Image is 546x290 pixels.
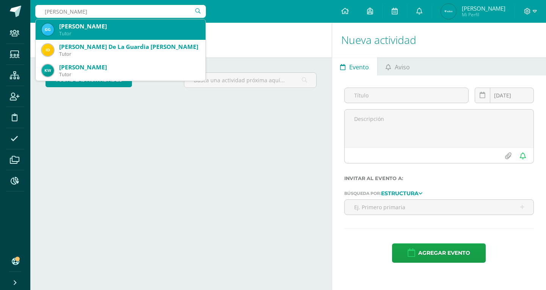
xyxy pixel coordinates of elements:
[42,64,54,77] img: f766fe2734af6f6a6ff10063b35c647a.png
[381,190,422,196] a: Estructura
[59,30,199,37] div: Tutor
[441,4,456,19] img: 8986ee2968fb0eee435837f5fb0f8960.png
[59,22,199,30] div: [PERSON_NAME]
[349,58,369,76] span: Evento
[341,23,537,57] h1: Nueva actividad
[344,176,534,181] label: Invitar al evento a:
[42,24,54,36] img: 0bbd70134d0f57bc6cb5bde280e737d9.png
[344,191,381,196] span: Búsqueda por:
[332,57,377,75] a: Evento
[59,71,199,78] div: Tutor
[59,43,199,51] div: [PERSON_NAME] De La Guardia [PERSON_NAME]
[378,57,418,75] a: Aviso
[462,5,505,12] span: [PERSON_NAME]
[392,243,486,263] button: Agregar evento
[418,244,470,262] span: Agregar evento
[462,11,505,18] span: Mi Perfil
[35,5,206,18] input: Busca un usuario...
[59,63,199,71] div: [PERSON_NAME]
[475,88,533,103] input: Fecha de entrega
[59,51,199,57] div: Tutor
[345,200,533,215] input: Ej. Primero primaria
[395,58,410,76] span: Aviso
[184,73,316,88] input: Busca una actividad próxima aquí...
[42,44,54,56] img: abb4ede33f211d0f54d550e8465d9027.png
[345,88,468,103] input: Título
[381,190,419,197] strong: Estructura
